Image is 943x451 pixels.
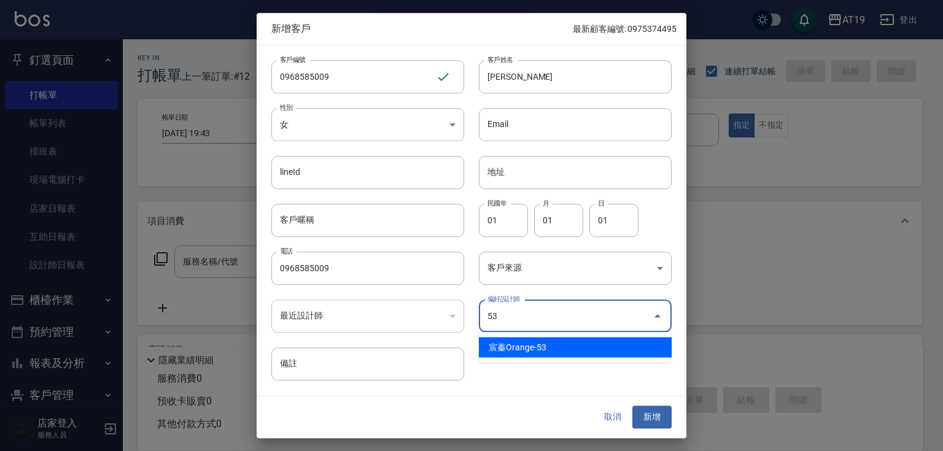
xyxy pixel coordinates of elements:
label: 性別 [280,102,293,112]
div: 女 [271,108,464,141]
label: 客戶姓名 [487,55,513,64]
label: 偏好設計師 [487,294,519,303]
button: 取消 [593,406,632,429]
label: 民國年 [487,198,506,207]
label: 日 [598,198,604,207]
span: 新增客戶 [271,23,573,35]
button: 新增 [632,406,672,429]
label: 電話 [280,246,293,255]
label: 月 [543,198,549,207]
li: 宸蓁Orange-53 [479,337,672,358]
label: 客戶編號 [280,55,306,64]
p: 最新顧客編號: 0975374495 [573,23,677,36]
button: Close [648,306,667,326]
